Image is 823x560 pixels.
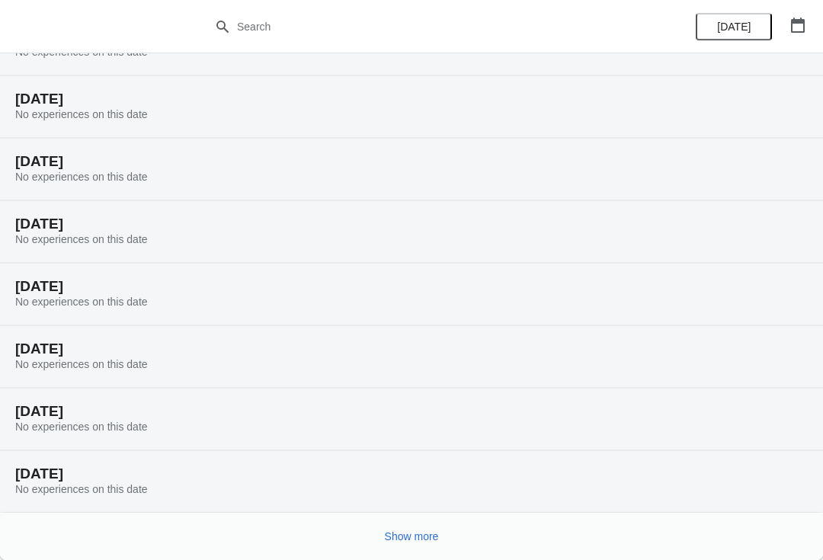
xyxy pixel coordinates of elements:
[15,233,148,245] span: No experiences on this date
[15,171,148,183] span: No experiences on this date
[236,13,617,40] input: Search
[717,21,751,33] span: [DATE]
[15,108,148,120] span: No experiences on this date
[385,530,439,542] span: Show more
[15,91,808,107] h2: [DATE]
[15,341,808,357] h2: [DATE]
[696,13,772,40] button: [DATE]
[15,404,808,419] h2: [DATE]
[15,279,808,294] h2: [DATE]
[15,466,808,482] h2: [DATE]
[15,483,148,495] span: No experiences on this date
[15,358,148,370] span: No experiences on this date
[15,216,808,232] h2: [DATE]
[15,421,148,433] span: No experiences on this date
[379,523,445,550] button: Show more
[15,296,148,308] span: No experiences on this date
[15,154,808,169] h2: [DATE]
